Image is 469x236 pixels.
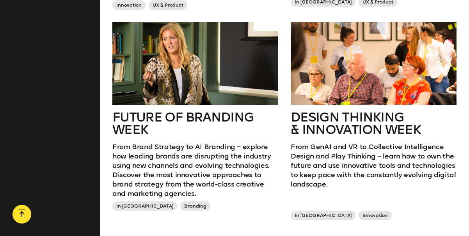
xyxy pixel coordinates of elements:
a: Design Thinking & innovation WeekFrom GenAI and VR to Collective Intelligence Design and Play Thi... [291,22,457,224]
span: Innovation [359,211,392,220]
p: From GenAI and VR to Collective Intelligence Design and Play Thinking – learn how to own the futu... [291,142,457,189]
span: In [GEOGRAPHIC_DATA] [291,211,355,220]
h2: Design Thinking & innovation Week [291,111,457,136]
span: Branding [180,201,210,211]
a: Future of branding weekFrom Brand Strategy to AI Branding – explore how leading brands are disrup... [112,22,278,214]
p: From Brand Strategy to AI Branding – explore how leading brands are disrupting the industry using... [112,142,278,198]
h2: Future of branding week [112,111,278,136]
span: UX & Product [149,0,187,10]
span: Innovation [112,0,146,10]
span: In [GEOGRAPHIC_DATA] [112,201,177,211]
